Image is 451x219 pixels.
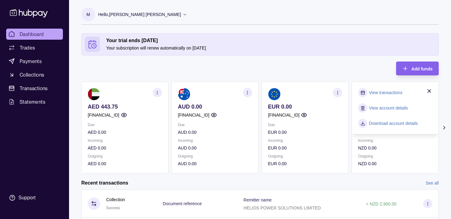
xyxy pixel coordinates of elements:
[6,56,63,67] a: Payments
[268,103,342,110] p: EUR 0.00
[6,42,63,53] a: Trades
[369,120,418,127] a: Download account details
[178,160,252,167] p: AUD 0.00
[358,153,432,160] p: Outgoing
[366,201,396,206] p: + NZD 2,900.00
[98,11,181,18] p: Hello, [PERSON_NAME] [PERSON_NAME]
[106,37,435,44] h2: Your trial ends [DATE]
[87,11,90,18] p: M
[244,197,272,202] p: Remitter name
[81,180,128,186] h2: Recent transactions
[106,206,120,210] span: Success
[106,196,125,203] p: Collection
[268,112,300,118] p: [FINANCIAL_ID]
[426,180,439,186] a: See all
[6,96,63,107] a: Statements
[369,89,402,96] a: View transactions
[178,121,252,128] p: Due
[88,160,162,167] p: AED 0.00
[20,58,42,65] span: Payments
[88,137,162,144] p: Incoming
[411,66,433,71] span: Add funds
[20,98,45,106] span: Statements
[6,83,63,94] a: Transactions
[268,88,280,100] img: eu
[268,160,342,167] p: EUR 0.00
[20,71,44,78] span: Collections
[88,88,100,100] img: ae
[178,137,252,144] p: Incoming
[6,29,63,40] a: Dashboard
[178,103,252,110] p: AUD 0.00
[88,103,162,110] p: AED 443.75
[244,205,321,210] p: HELIOS POWER SOLUTIONS LIMITED
[6,69,63,80] a: Collections
[106,45,435,51] p: Your subscription will renew automatically on [DATE]
[18,194,36,201] div: Support
[396,62,439,75] button: Add funds
[88,112,119,118] p: [FINANCIAL_ID]
[268,129,342,136] p: EUR 0.00
[178,153,252,160] p: Outgoing
[268,121,342,128] p: Due
[88,121,162,128] p: Due
[358,145,432,151] p: NZD 0.00
[88,129,162,136] p: AED 0.00
[358,160,432,167] p: NZD 0.00
[178,129,252,136] p: AUD 0.00
[268,153,342,160] p: Outgoing
[20,85,48,92] span: Transactions
[178,112,210,118] p: [FINANCIAL_ID]
[369,105,408,111] a: View account details
[268,137,342,144] p: Incoming
[178,145,252,151] p: AUD 0.00
[88,145,162,151] p: AED 0.00
[88,153,162,160] p: Outgoing
[163,201,202,206] p: Document reference
[20,44,35,51] span: Trades
[358,137,432,144] p: Incoming
[178,88,190,100] img: au
[20,30,44,38] span: Dashboard
[268,145,342,151] p: EUR 0.00
[6,191,63,204] a: Support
